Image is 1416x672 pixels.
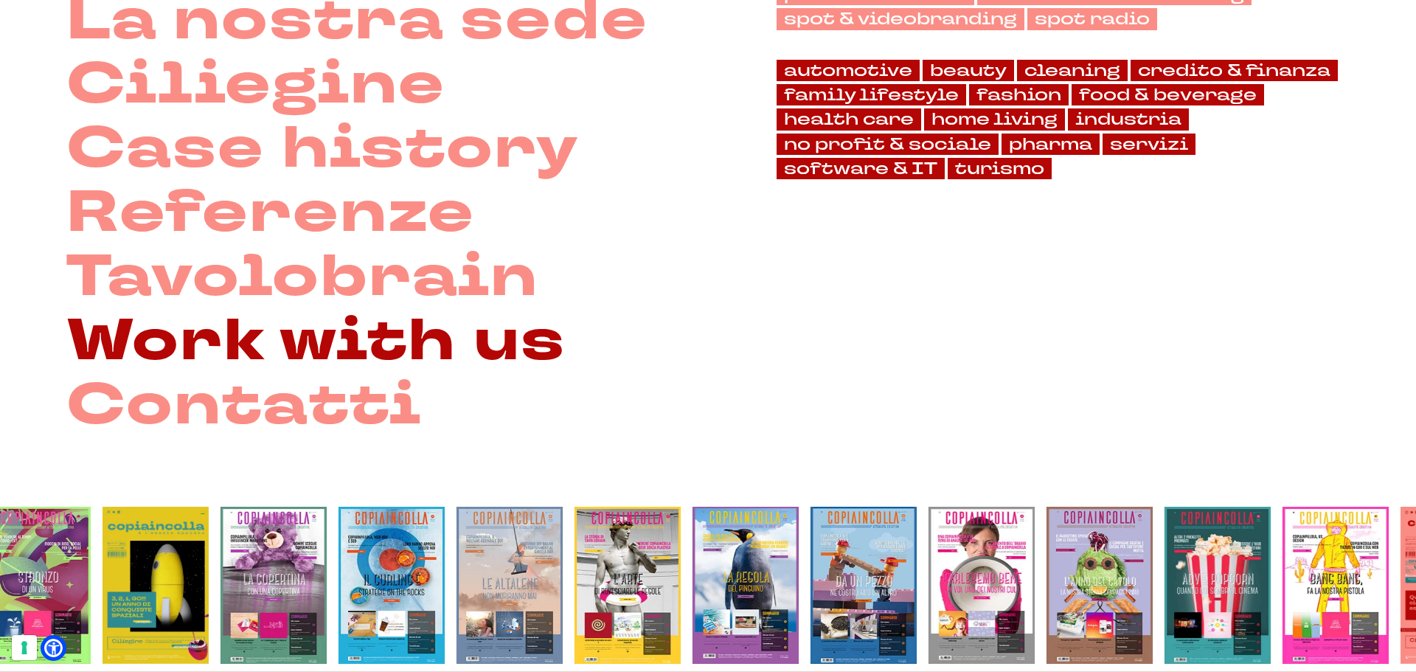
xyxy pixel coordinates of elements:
img: copertina numero 9 [339,507,445,664]
a: pharma [1002,134,1100,155]
a: food & beverage [1072,84,1264,105]
img: copertina numero 6 [693,507,799,664]
img: copertina numero 4 [929,507,1035,664]
a: cleaning [1017,60,1128,81]
a: Tavolobrain [66,246,538,310]
a: automotive [777,60,920,81]
a: Contatti [66,374,422,438]
button: Le tue preferenze relative al consenso per le tecnologie di tracciamento [12,635,37,660]
a: health care [777,108,921,130]
a: fashion [969,84,1069,105]
a: Referenze [66,181,475,246]
img: copertina numero 8 [457,507,563,664]
a: turismo [948,158,1052,179]
img: copertina numero 1 [103,507,209,664]
a: software & IT [777,158,945,179]
a: spot & videobranding [777,8,1024,30]
img: copertina numero 7 [575,507,681,664]
a: spot radio [1027,8,1157,30]
a: Work with us [66,310,566,374]
a: family lifestyle [777,84,966,105]
img: copertina numero 11 [1283,507,1389,664]
img: copertina numero 2 [1165,507,1271,664]
a: industria [1068,108,1189,130]
a: Open Accessibility Menu [44,639,63,657]
a: Case history [66,117,579,181]
a: home living [924,108,1065,130]
a: credito & finanza [1131,60,1338,81]
img: copertina numero 10 [221,507,327,664]
a: beauty [923,60,1014,81]
img: copertina numero 3 [1047,507,1153,664]
a: no profit & sociale [777,134,999,155]
a: Ciliegine [66,53,445,117]
img: copertina numero 5 [811,507,917,664]
a: servizi [1103,134,1195,155]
